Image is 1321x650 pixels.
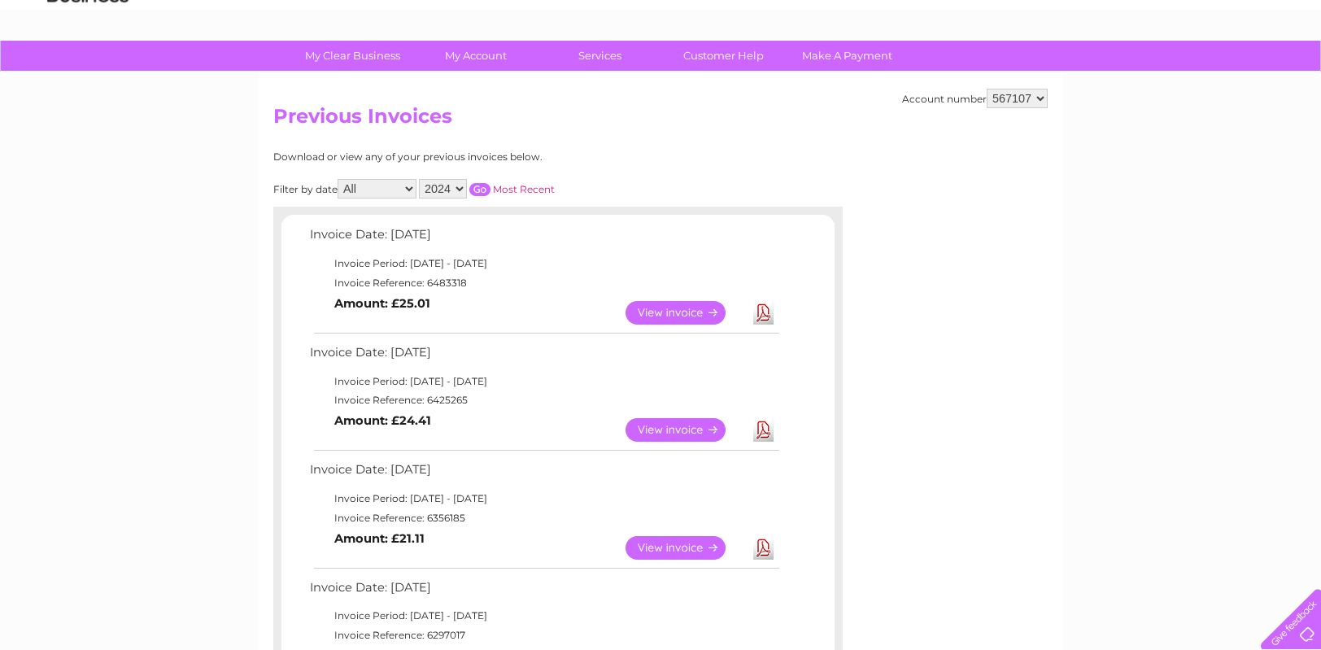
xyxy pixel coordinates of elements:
a: Log out [1267,69,1306,81]
a: My Account [409,41,543,71]
a: Download [753,301,774,325]
td: Invoice Date: [DATE] [306,224,782,254]
b: Amount: £21.11 [334,531,425,546]
a: My Clear Business [286,41,420,71]
a: Telecoms [1121,69,1170,81]
div: Clear Business is a trading name of Verastar Limited (registered in [GEOGRAPHIC_DATA] No. 3667643... [277,9,1046,79]
td: Invoice Reference: 6356185 [306,508,782,528]
div: Account number [902,89,1048,108]
a: 0333 014 3131 [1014,8,1127,28]
td: Invoice Period: [DATE] - [DATE] [306,254,782,273]
img: logo.png [46,42,129,92]
a: Water [1035,69,1066,81]
b: Amount: £25.01 [334,296,430,311]
a: Download [753,418,774,442]
td: Invoice Reference: 6297017 [306,626,782,645]
a: Energy [1075,69,1111,81]
td: Invoice Period: [DATE] - [DATE] [306,489,782,508]
div: Filter by date [273,179,700,198]
a: View [626,301,745,325]
a: View [626,418,745,442]
a: Contact [1213,69,1253,81]
td: Invoice Period: [DATE] - [DATE] [306,372,782,391]
td: Invoice Date: [DATE] [306,459,782,489]
a: Customer Help [656,41,791,71]
b: Amount: £24.41 [334,413,431,428]
a: Services [533,41,667,71]
a: Most Recent [493,183,555,195]
a: Blog [1179,69,1203,81]
a: View [626,536,745,560]
td: Invoice Period: [DATE] - [DATE] [306,606,782,626]
td: Invoice Reference: 6483318 [306,273,782,293]
a: Make A Payment [780,41,914,71]
td: Invoice Date: [DATE] [306,577,782,607]
td: Invoice Date: [DATE] [306,342,782,372]
h2: Previous Invoices [273,105,1048,136]
div: Download or view any of your previous invoices below. [273,151,700,163]
a: Download [753,536,774,560]
td: Invoice Reference: 6425265 [306,390,782,410]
